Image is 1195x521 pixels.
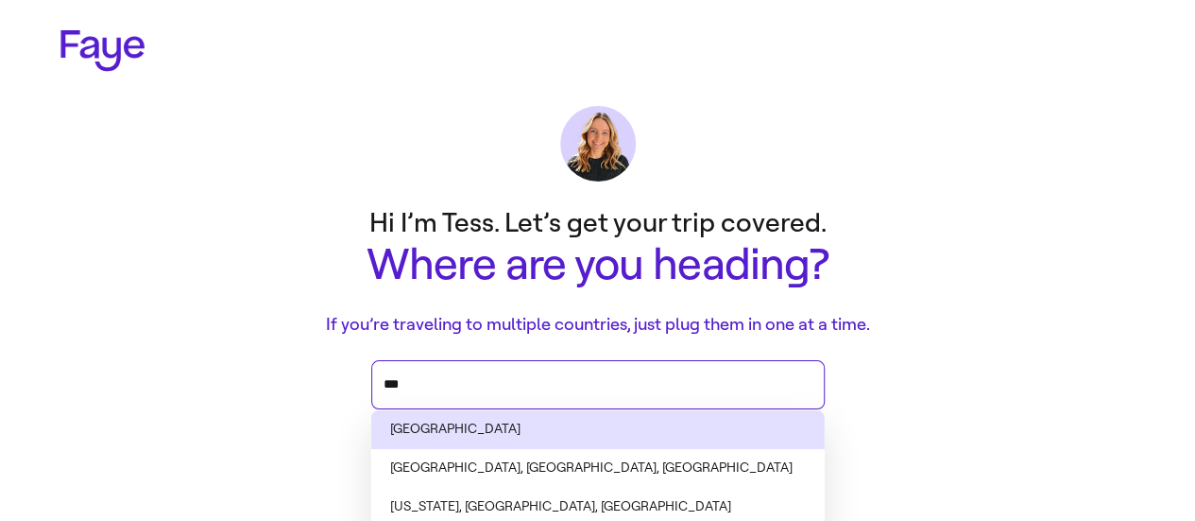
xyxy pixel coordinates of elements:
div: Press enter after you type each destination [384,361,812,408]
p: If you’re traveling to multiple countries, just plug them in one at a time. [220,312,976,338]
h1: Where are you heading? [220,241,976,289]
li: [GEOGRAPHIC_DATA] [371,410,825,449]
p: Hi I’m Tess. Let’s get your trip covered. [220,204,976,241]
li: [GEOGRAPHIC_DATA], [GEOGRAPHIC_DATA], [GEOGRAPHIC_DATA] [371,449,825,488]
